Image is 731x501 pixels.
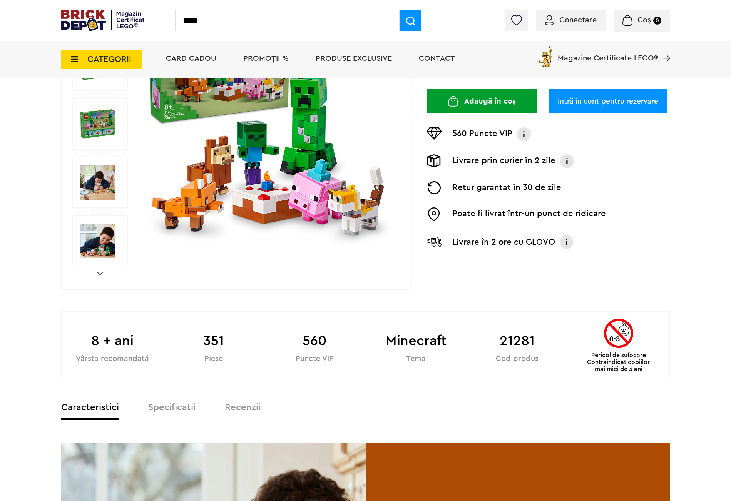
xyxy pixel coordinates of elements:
[559,16,597,24] span: Conectare
[427,127,442,140] img: Puncte VIP
[225,403,261,412] label: Recenzii
[87,55,131,63] span: CATEGORII
[264,331,365,351] b: 560
[516,127,532,141] img: Info VIP
[545,16,597,24] a: Conectare
[559,234,574,250] img: Info livrare cu GLOVO
[264,355,365,362] div: Puncte VIP
[427,181,442,194] img: Returnare
[582,319,655,372] div: Pericol de sufocare Contraindicat copiilor mai mici de 3 ani
[163,331,264,351] b: 351
[61,403,119,412] label: Caracteristici
[427,237,442,247] img: Livrare Glovo
[419,55,455,62] a: Contact
[452,154,555,168] p: Livrare prin curier în 2 zile
[452,127,512,141] p: 560 Puncte VIP
[427,154,442,167] img: Livrare
[148,403,196,412] label: Specificații
[97,272,103,275] a: Next
[427,89,537,113] button: Adaugă în coș
[80,165,115,200] img: Seturi Lego Petrecerea de ziua de nastere a lui Purcelus
[80,224,115,258] img: LEGO Minecraft Petrecerea de ziua de nastere a lui Purcelus
[316,55,392,62] a: Produse exclusive
[163,355,264,362] div: Piese
[559,154,575,168] img: Info livrare prin curier
[452,181,561,194] p: Retur garantat în 30 de zile
[62,355,163,362] div: Vârsta recomandată
[452,207,606,221] p: Poate fi livrat într-un punct de ridicare
[637,16,651,24] span: Coș
[62,331,163,351] b: 8 + ani
[365,355,467,362] div: Tema
[452,236,555,248] p: Livrare în 2 ore cu GLOVO
[80,107,115,141] img: Petrecerea de ziua de nastere a lui Purcelus LEGO 21281
[427,207,442,221] img: Easybox
[467,355,568,362] div: Cod produs
[558,44,658,62] span: Magazine Certificate LEGO®
[243,55,289,62] a: PROMOȚII %
[166,55,216,62] a: Card Cadou
[549,89,667,113] a: Intră în cont pentru rezervare
[467,331,568,351] b: 21281
[365,331,467,351] b: Minecraft
[658,44,670,52] a: Magazine Certificate LEGO®
[653,17,661,25] small: 0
